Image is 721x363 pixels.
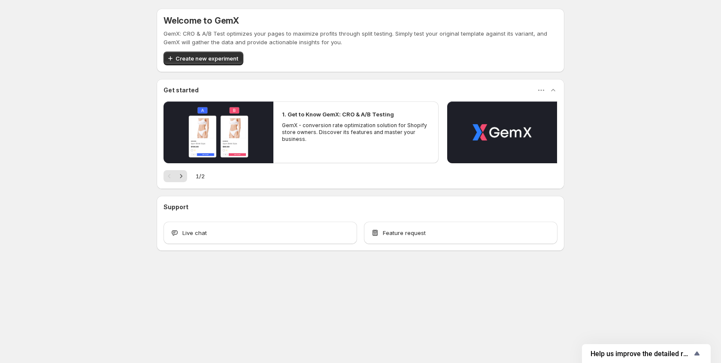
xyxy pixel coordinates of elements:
nav: Pagination [164,170,187,182]
span: 1 / 2 [196,172,205,180]
span: Create new experiment [176,54,238,63]
button: Show survey - Help us improve the detailed report for A/B campaigns [591,348,702,359]
button: Next [175,170,187,182]
h2: 1. Get to Know GemX: CRO & A/B Testing [282,110,394,119]
h3: Support [164,203,188,211]
button: Create new experiment [164,52,243,65]
span: Help us improve the detailed report for A/B campaigns [591,350,692,358]
button: Play video [447,101,557,163]
h5: Welcome to GemX [164,15,239,26]
span: Live chat [182,229,207,237]
span: Feature request [383,229,426,237]
p: GemX: CRO & A/B Test optimizes your pages to maximize profits through split testing. Simply test ... [164,29,557,46]
button: Play video [164,101,273,163]
p: GemX - conversion rate optimization solution for Shopify store owners. Discover its features and ... [282,122,430,143]
h3: Get started [164,86,199,95]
